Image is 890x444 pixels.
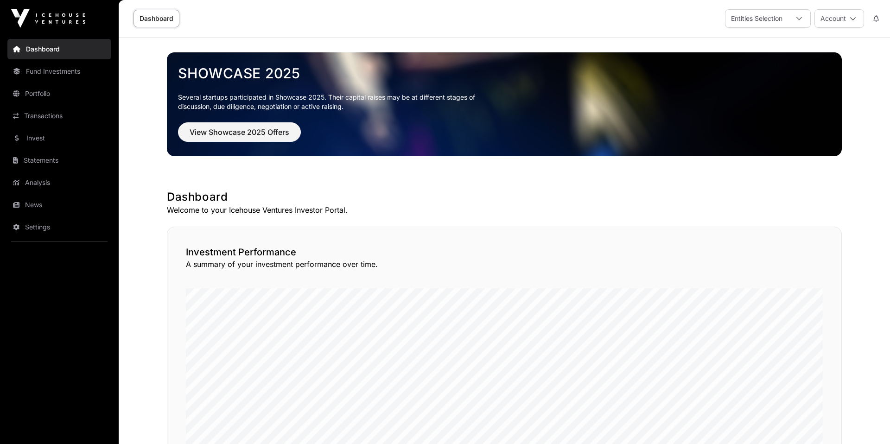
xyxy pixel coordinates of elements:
[7,83,111,104] a: Portfolio
[178,122,301,142] button: View Showcase 2025 Offers
[186,259,823,270] p: A summary of your investment performance over time.
[725,10,788,27] div: Entities Selection
[178,65,831,82] a: Showcase 2025
[7,106,111,126] a: Transactions
[167,190,842,204] h1: Dashboard
[7,217,111,237] a: Settings
[186,246,823,259] h2: Investment Performance
[7,128,111,148] a: Invest
[190,127,289,138] span: View Showcase 2025 Offers
[7,172,111,193] a: Analysis
[814,9,864,28] button: Account
[7,150,111,171] a: Statements
[844,400,890,444] iframe: Chat Widget
[178,93,489,111] p: Several startups participated in Showcase 2025. Their capital raises may be at different stages o...
[133,10,179,27] a: Dashboard
[167,52,842,156] img: Showcase 2025
[178,132,301,141] a: View Showcase 2025 Offers
[7,61,111,82] a: Fund Investments
[11,9,85,28] img: Icehouse Ventures Logo
[167,204,842,216] p: Welcome to your Icehouse Ventures Investor Portal.
[7,39,111,59] a: Dashboard
[7,195,111,215] a: News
